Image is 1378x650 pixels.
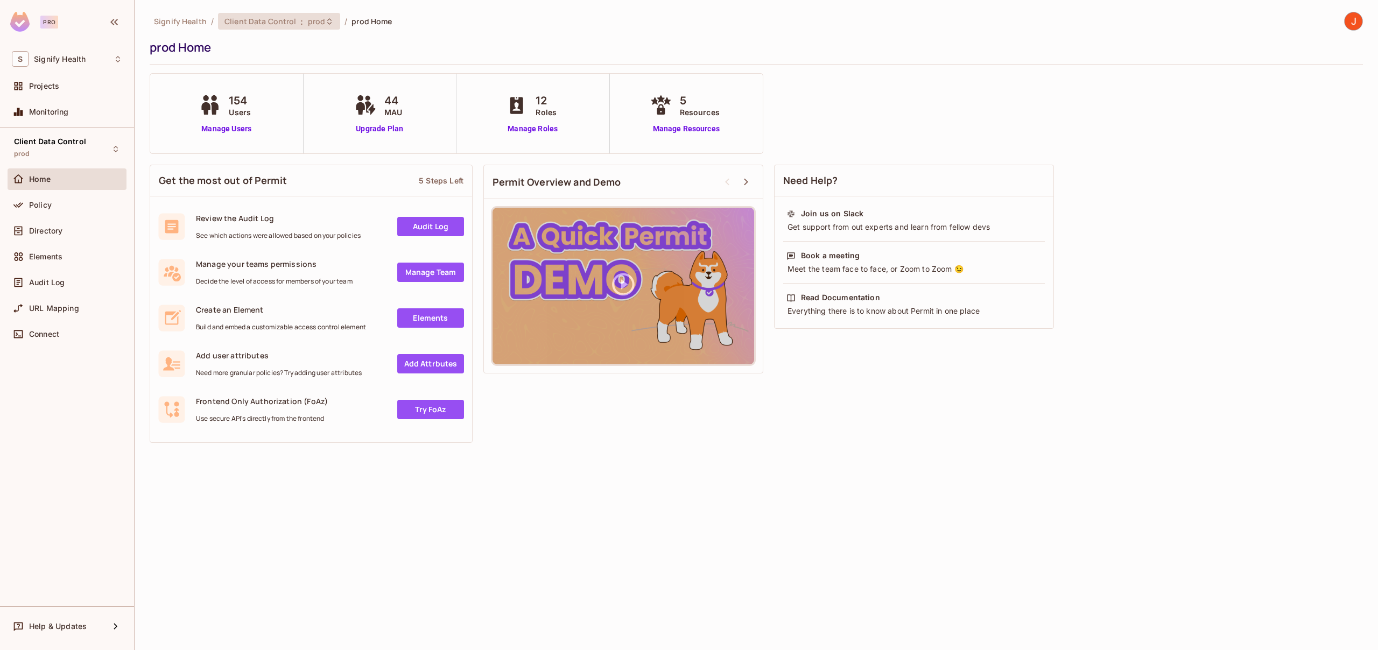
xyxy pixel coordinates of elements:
img: SReyMgAAAABJRU5ErkJggg== [10,12,30,32]
a: Add Attrbutes [397,354,464,373]
a: Manage Resources [648,123,725,135]
span: Audit Log [29,278,65,287]
span: Help & Updates [29,622,87,631]
span: : [300,17,304,26]
span: Use secure API's directly from the frontend [196,414,328,423]
div: prod Home [150,39,1358,55]
span: Permit Overview and Demo [493,175,621,189]
a: Manage Roles [503,123,562,135]
div: Get support from out experts and learn from fellow devs [786,222,1042,232]
span: Review the Audit Log [196,213,361,223]
a: Try FoAz [397,400,464,419]
div: Everything there is to know about Permit in one place [786,306,1042,316]
span: Monitoring [29,108,69,116]
span: Directory [29,227,62,235]
span: Client Data Control [224,16,297,26]
span: Users [229,107,251,118]
div: Meet the team face to face, or Zoom to Zoom 😉 [786,264,1042,274]
span: prod Home [351,16,392,26]
span: Projects [29,82,59,90]
span: Resources [680,107,720,118]
span: the active workspace [154,16,207,26]
span: Decide the level of access for members of your team [196,277,353,286]
li: / [344,16,347,26]
img: Justin Catterton [1345,12,1362,30]
span: S [12,51,29,67]
span: 44 [384,93,402,109]
span: Create an Element [196,305,366,315]
span: 12 [536,93,557,109]
a: Manage Team [397,263,464,282]
a: Manage Users [196,123,256,135]
span: MAU [384,107,402,118]
span: Get the most out of Permit [159,174,287,187]
span: Roles [536,107,557,118]
span: Policy [29,201,52,209]
span: Add user attributes [196,350,362,361]
div: Book a meeting [801,250,860,261]
span: prod [14,150,30,158]
span: Need more granular policies? Try adding user attributes [196,369,362,377]
div: Pro [40,16,58,29]
a: Elements [397,308,464,328]
span: Need Help? [783,174,838,187]
div: Read Documentation [801,292,880,303]
span: See which actions were allowed based on your policies [196,231,361,240]
span: Elements [29,252,62,261]
span: 154 [229,93,251,109]
span: prod [308,16,326,26]
div: 5 Steps Left [419,175,463,186]
span: Frontend Only Authorization (FoAz) [196,396,328,406]
span: Connect [29,330,59,338]
a: Audit Log [397,217,464,236]
span: Manage your teams permissions [196,259,353,269]
span: Client Data Control [14,137,86,146]
li: / [211,16,214,26]
a: Upgrade Plan [352,123,407,135]
span: Workspace: Signify Health [34,55,86,63]
span: Build and embed a customizable access control element [196,323,366,331]
div: Join us on Slack [801,208,863,219]
span: URL Mapping [29,304,79,313]
span: 5 [680,93,720,109]
span: Home [29,175,51,183]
